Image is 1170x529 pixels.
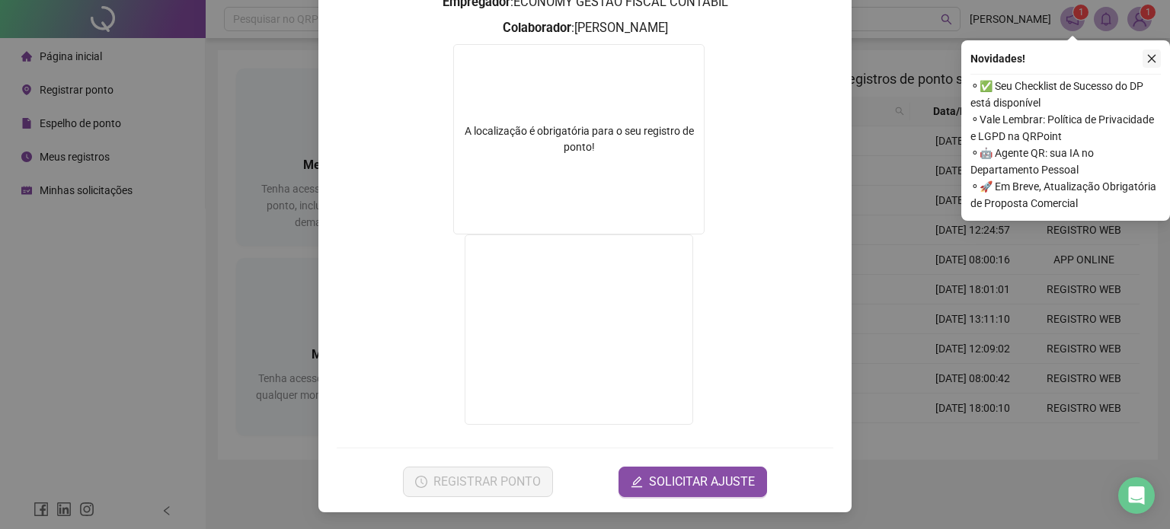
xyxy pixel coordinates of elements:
div: Open Intercom Messenger [1118,477,1155,514]
strong: Colaborador [503,21,571,35]
span: ⚬ ✅ Seu Checklist de Sucesso do DP está disponível [970,78,1161,111]
span: edit [631,476,643,488]
span: ⚬ 🤖 Agente QR: sua IA no Departamento Pessoal [970,145,1161,178]
h3: : [PERSON_NAME] [337,18,833,38]
span: ⚬ 🚀 Em Breve, Atualização Obrigatória de Proposta Comercial [970,178,1161,212]
span: SOLICITAR AJUSTE [649,473,755,491]
div: A localização é obrigatória para o seu registro de ponto! [454,123,704,155]
button: editSOLICITAR AJUSTE [619,467,767,497]
button: REGISTRAR PONTO [403,467,553,497]
span: close [1146,53,1157,64]
span: Novidades ! [970,50,1025,67]
span: ⚬ Vale Lembrar: Política de Privacidade e LGPD na QRPoint [970,111,1161,145]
